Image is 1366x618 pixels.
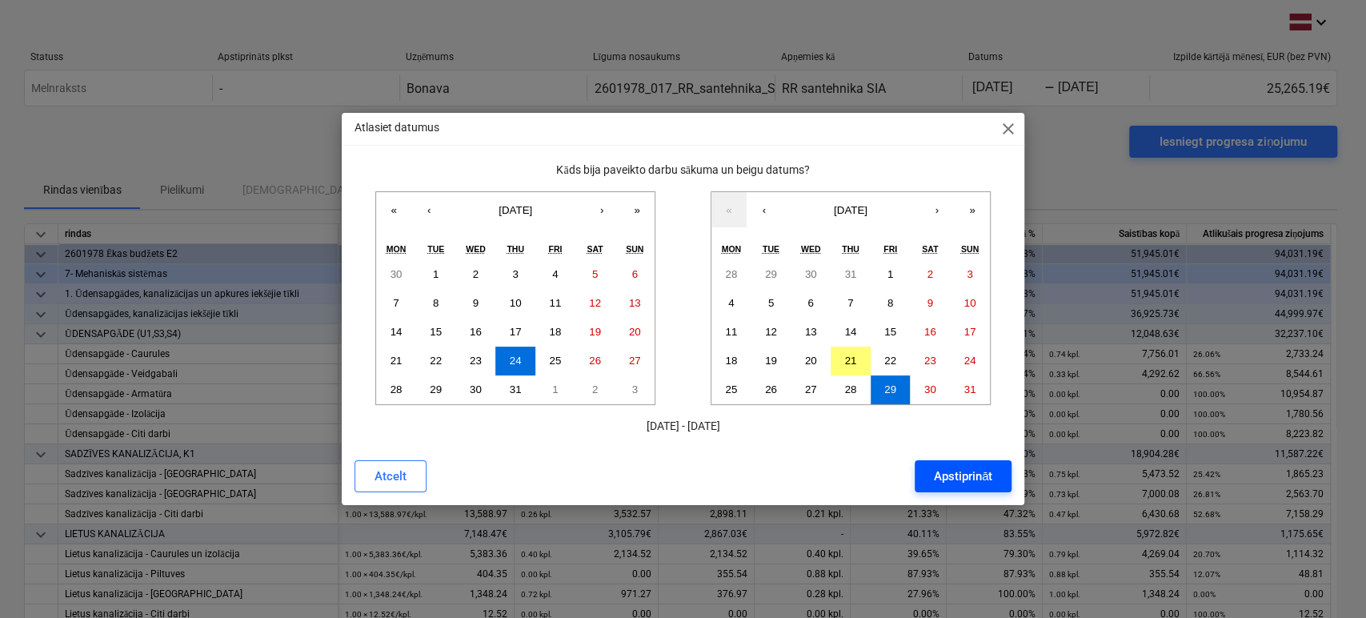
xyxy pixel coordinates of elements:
abbr: Wednesday [466,244,486,254]
button: [DATE] [782,192,919,227]
abbr: July 18, 2025 [549,326,561,338]
button: August 3, 2025 [615,375,655,404]
div: Atcelt [375,466,407,487]
span: [DATE] [499,204,532,216]
button: August 1, 2025 [871,260,911,289]
button: July 6, 2025 [615,260,655,289]
abbr: Wednesday [801,244,821,254]
abbr: August 20, 2025 [805,355,817,367]
button: July 4, 2025 [535,260,575,289]
button: August 19, 2025 [751,347,791,375]
abbr: August 23, 2025 [924,355,936,367]
abbr: August 26, 2025 [765,383,777,395]
abbr: July 27, 2025 [629,355,641,367]
button: July 5, 2025 [575,260,615,289]
abbr: July 14, 2025 [391,326,403,338]
abbr: August 3, 2025 [967,268,972,280]
abbr: July 19, 2025 [589,326,601,338]
abbr: August 30, 2025 [924,383,936,395]
abbr: August 31, 2025 [964,383,976,395]
button: July 15, 2025 [416,318,456,347]
abbr: July 26, 2025 [589,355,601,367]
abbr: August 25, 2025 [725,383,737,395]
abbr: August 27, 2025 [805,383,817,395]
abbr: July 6, 2025 [631,268,637,280]
button: July 9, 2025 [456,289,496,318]
button: July 28, 2025 [711,260,751,289]
button: August 23, 2025 [910,347,950,375]
button: August 15, 2025 [871,318,911,347]
abbr: August 16, 2025 [924,326,936,338]
abbr: August 14, 2025 [844,326,856,338]
abbr: August 19, 2025 [765,355,777,367]
abbr: August 29, 2025 [884,383,896,395]
abbr: Thursday [842,244,859,254]
abbr: August 21, 2025 [844,355,856,367]
abbr: August 12, 2025 [765,326,777,338]
button: August 18, 2025 [711,347,751,375]
abbr: July 28, 2025 [391,383,403,395]
div: Apstiprināt [934,466,992,487]
button: August 10, 2025 [950,289,990,318]
abbr: Tuesday [427,244,444,254]
button: Apstiprināt [915,460,1011,492]
abbr: July 5, 2025 [592,268,598,280]
button: August 30, 2025 [910,375,950,404]
button: July 23, 2025 [456,347,496,375]
abbr: August 9, 2025 [927,297,933,309]
button: July 29, 2025 [751,260,791,289]
abbr: July 28, 2025 [725,268,737,280]
button: July 7, 2025 [376,289,416,318]
button: July 16, 2025 [456,318,496,347]
abbr: July 8, 2025 [433,297,439,309]
abbr: August 2, 2025 [927,268,933,280]
abbr: July 20, 2025 [629,326,641,338]
button: ‹ [747,192,782,227]
button: July 3, 2025 [495,260,535,289]
abbr: August 18, 2025 [725,355,737,367]
button: August 16, 2025 [910,318,950,347]
button: August 22, 2025 [871,347,911,375]
button: July 1, 2025 [416,260,456,289]
button: August 24, 2025 [950,347,990,375]
button: July 25, 2025 [535,347,575,375]
abbr: July 13, 2025 [629,297,641,309]
button: July 13, 2025 [615,289,655,318]
button: August 28, 2025 [831,375,871,404]
abbr: July 17, 2025 [510,326,522,338]
button: July 21, 2025 [376,347,416,375]
button: » [955,192,990,227]
button: July 19, 2025 [575,318,615,347]
button: August 13, 2025 [791,318,831,347]
abbr: Sunday [626,244,643,254]
abbr: July 22, 2025 [430,355,442,367]
abbr: August 1, 2025 [552,383,558,395]
button: August 14, 2025 [831,318,871,347]
abbr: Tuesday [763,244,779,254]
button: August 29, 2025 [871,375,911,404]
button: August 3, 2025 [950,260,990,289]
button: August 31, 2025 [950,375,990,404]
abbr: Thursday [507,244,524,254]
abbr: August 15, 2025 [884,326,896,338]
button: ‹ [411,192,447,227]
button: July 28, 2025 [376,375,416,404]
abbr: July 31, 2025 [510,383,522,395]
button: July 18, 2025 [535,318,575,347]
button: July 26, 2025 [575,347,615,375]
button: Atcelt [355,460,427,492]
button: » [619,192,655,227]
button: August 11, 2025 [711,318,751,347]
abbr: July 1, 2025 [433,268,439,280]
button: August 5, 2025 [751,289,791,318]
abbr: Monday [387,244,407,254]
button: August 7, 2025 [831,289,871,318]
span: close [999,119,1018,138]
button: August 6, 2025 [791,289,831,318]
button: July 31, 2025 [831,260,871,289]
button: July 12, 2025 [575,289,615,318]
abbr: Friday [883,244,897,254]
button: July 11, 2025 [535,289,575,318]
abbr: August 22, 2025 [884,355,896,367]
abbr: Saturday [922,244,938,254]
